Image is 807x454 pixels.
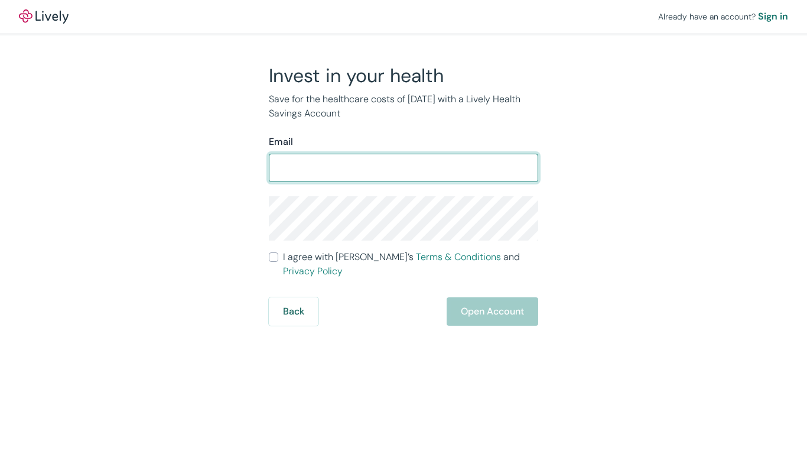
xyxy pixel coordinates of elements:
a: Privacy Policy [283,265,343,277]
h2: Invest in your health [269,64,538,87]
a: LivelyLively [19,9,69,24]
a: Sign in [758,9,788,24]
p: Save for the healthcare costs of [DATE] with a Lively Health Savings Account [269,92,538,121]
a: Terms & Conditions [416,251,501,263]
div: Already have an account? [658,9,788,24]
span: I agree with [PERSON_NAME]’s and [283,250,538,278]
button: Back [269,297,318,326]
img: Lively [19,9,69,24]
label: Email [269,135,293,149]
